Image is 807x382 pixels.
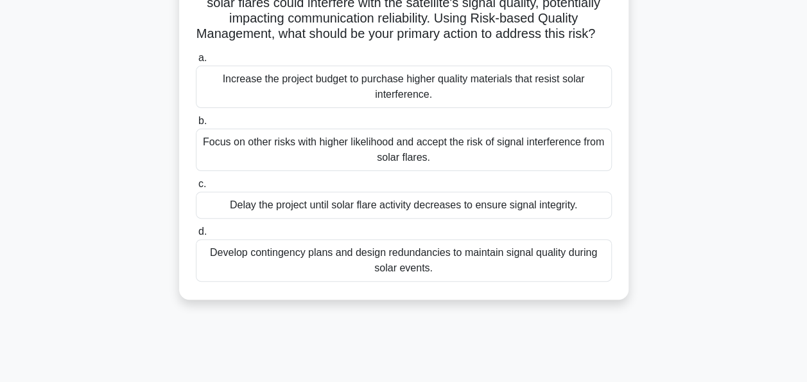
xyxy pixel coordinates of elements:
[198,178,206,189] span: c.
[198,226,207,237] span: d.
[198,115,207,126] span: b.
[196,192,612,219] div: Delay the project until solar flare activity decreases to ensure signal integrity.
[196,66,612,108] div: Increase the project budget to purchase higher quality materials that resist solar interference.
[196,239,612,282] div: Develop contingency plans and design redundancies to maintain signal quality during solar events.
[198,52,207,63] span: a.
[196,129,612,171] div: Focus on other risks with higher likelihood and accept the risk of signal interference from solar...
